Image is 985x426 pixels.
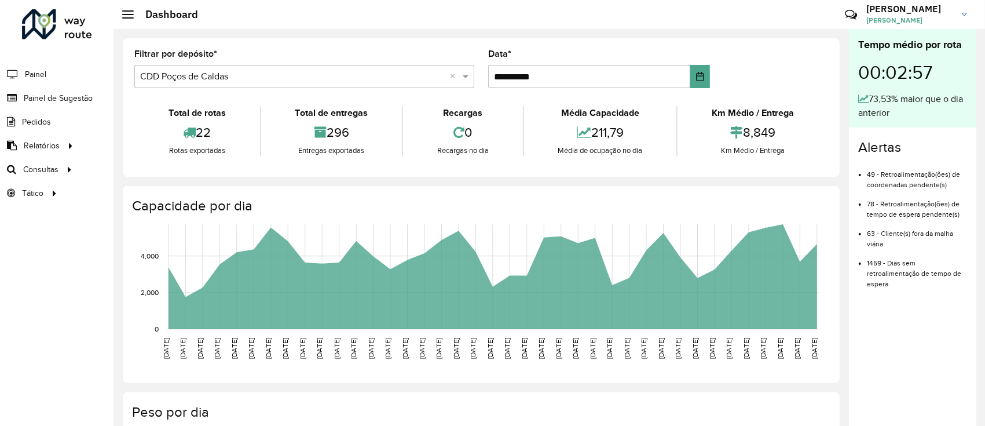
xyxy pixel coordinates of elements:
li: 63 - Cliente(s) fora da malha viária [867,220,967,249]
li: 1459 - Dias sem retroalimentação de tempo de espera [867,249,967,289]
h2: Dashboard [134,8,198,21]
label: Filtrar por depósito [134,47,217,61]
text: [DATE] [333,338,340,359]
text: 2,000 [141,289,159,296]
div: 22 [137,120,257,145]
li: 78 - Retroalimentação(ões) de tempo de espera pendente(s) [867,190,967,220]
div: 0 [406,120,520,145]
span: Painel de Sugestão [24,92,93,104]
span: Clear all [450,70,460,83]
div: 8,849 [680,120,825,145]
div: Recargas [406,106,520,120]
text: [DATE] [726,338,733,359]
div: Total de rotas [137,106,257,120]
text: [DATE] [811,338,818,359]
text: [DATE] [367,338,375,359]
div: 211,79 [527,120,674,145]
div: Entregas exportadas [264,145,400,156]
text: [DATE] [691,338,699,359]
text: [DATE] [572,338,579,359]
text: [DATE] [623,338,631,359]
div: 00:02:57 [858,53,967,92]
text: [DATE] [299,338,306,359]
div: Total de entregas [264,106,400,120]
text: [DATE] [401,338,409,359]
text: [DATE] [350,338,357,359]
text: [DATE] [435,338,443,359]
text: [DATE] [521,338,528,359]
text: [DATE] [196,338,204,359]
div: Tempo médio por rota [858,37,967,53]
h3: [PERSON_NAME] [866,3,953,14]
text: [DATE] [162,338,170,359]
div: Recargas no dia [406,145,520,156]
text: 0 [155,325,159,333]
text: [DATE] [179,338,186,359]
div: 296 [264,120,400,145]
h4: Alertas [858,139,967,156]
div: Média Capacidade [527,106,674,120]
div: Km Médio / Entrega [680,106,825,120]
text: [DATE] [213,338,221,359]
a: Contato Rápido [838,2,863,27]
span: [PERSON_NAME] [866,15,953,26]
div: Rotas exportadas [137,145,257,156]
text: [DATE] [606,338,613,359]
span: Relatórios [24,140,60,152]
button: Choose Date [690,65,710,88]
text: [DATE] [742,338,750,359]
text: [DATE] [708,338,716,359]
text: [DATE] [537,338,545,359]
text: [DATE] [384,338,391,359]
text: [DATE] [657,338,665,359]
text: [DATE] [281,338,289,359]
text: [DATE] [503,338,511,359]
text: [DATE] [265,338,272,359]
div: Média de ocupação no dia [527,145,674,156]
text: [DATE] [247,338,255,359]
text: [DATE] [230,338,238,359]
span: Painel [25,68,46,81]
text: [DATE] [316,338,323,359]
text: [DATE] [470,338,477,359]
text: [DATE] [589,338,596,359]
span: Pedidos [22,116,51,128]
h4: Peso por dia [132,404,828,421]
text: [DATE] [794,338,801,359]
text: [DATE] [640,338,647,359]
text: [DATE] [418,338,426,359]
span: Tático [22,187,43,199]
text: [DATE] [777,338,784,359]
text: [DATE] [674,338,682,359]
div: 73,53% maior que o dia anterior [858,92,967,120]
h4: Capacidade por dia [132,198,828,214]
label: Data [488,47,511,61]
text: [DATE] [555,338,562,359]
text: [DATE] [486,338,494,359]
text: [DATE] [760,338,767,359]
li: 49 - Retroalimentação(ões) de coordenadas pendente(s) [867,161,967,190]
text: 4,000 [141,252,159,260]
text: [DATE] [452,338,460,359]
div: Km Médio / Entrega [680,145,825,156]
span: Consultas [23,163,58,176]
